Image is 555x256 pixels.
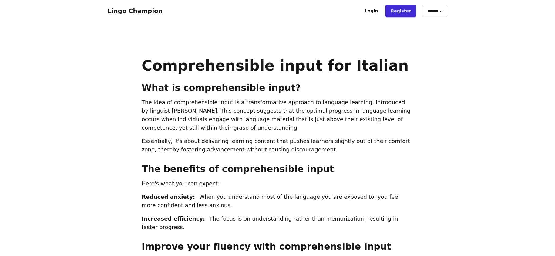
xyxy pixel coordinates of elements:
h2: Improve your fluency with comprehensible input [142,241,413,252]
h1: Comprehensible input for Italian [142,58,413,73]
a: Lingo Champion [108,7,163,15]
h2: The benefits of comprehensible input [142,164,413,175]
span: The focus is on understanding rather than memorization, resulting in faster progress. [142,215,398,230]
span: Reduced anxiety: [142,194,195,200]
a: Login [360,5,383,17]
p: Here's what you can expect: [142,179,413,188]
span: When you understand most of the language you are exposed to, you feel more confident and less anx... [142,194,399,208]
h2: What is comprehensible input? [142,82,413,93]
span: Increased efficiency: [142,215,205,222]
a: Register [385,5,416,17]
p: The idea of comprehensible input is a transformative approach to language learning, introduced by... [142,98,413,132]
p: Essentially, it's about delivering learning content that pushes learners slightly out of their co... [142,137,413,154]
